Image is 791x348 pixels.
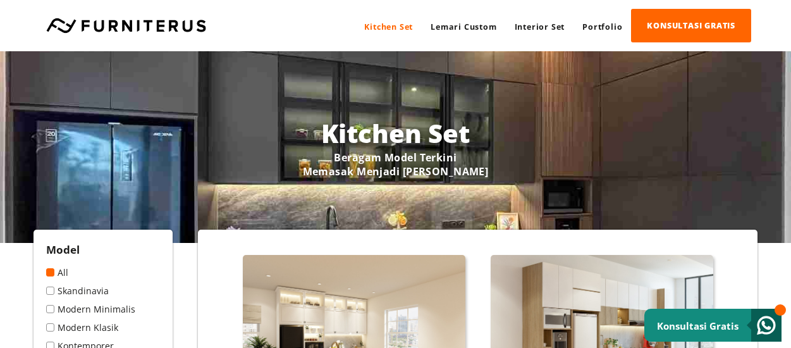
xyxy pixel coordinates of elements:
[103,116,688,151] h1: Kitchen Set
[506,10,574,44] a: Interior Set
[46,266,160,278] a: All
[573,10,631,44] a: Portfolio
[46,303,160,315] a: Modern Minimalis
[103,151,688,178] p: Beragam Model Terkini Memasak Menjadi [PERSON_NAME]
[631,9,751,42] a: KONSULTASI GRATIS
[46,321,160,333] a: Modern Klasik
[657,320,739,332] small: Konsultasi Gratis
[46,285,160,297] a: Skandinavia
[644,309,782,342] a: Konsultasi Gratis
[355,10,422,44] a: Kitchen Set
[422,10,505,44] a: Lemari Custom
[46,242,160,257] h2: Model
